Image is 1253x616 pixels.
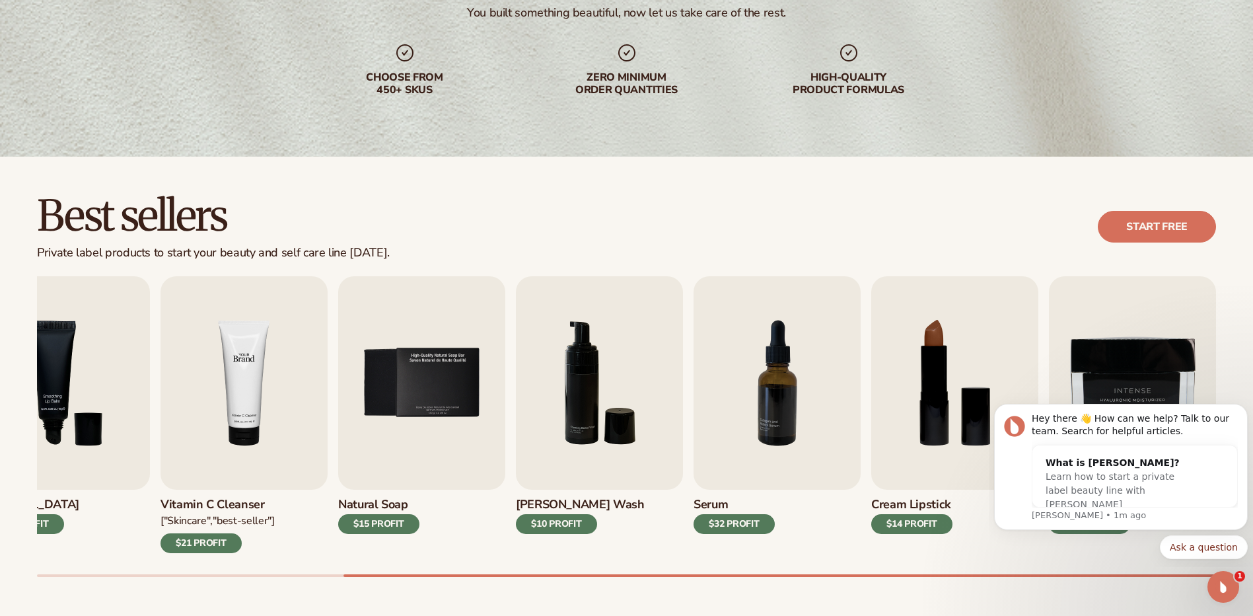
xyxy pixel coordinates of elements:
[161,498,275,512] h3: Vitamin C Cleanser
[161,514,275,528] div: ["Skincare","Best-seller"]
[1207,571,1239,603] iframe: Intercom live chat
[989,392,1253,567] iframe: Intercom notifications message
[161,276,328,490] img: Shopify Image 8
[871,498,952,512] h3: Cream Lipstick
[1235,571,1245,582] span: 1
[338,276,505,553] a: 5 / 9
[161,276,328,553] a: 4 / 9
[516,276,683,553] a: 6 / 9
[871,514,952,534] div: $14 PROFIT
[37,194,390,238] h2: Best sellers
[1098,211,1216,243] a: Start free
[764,71,933,96] div: High-quality product formulas
[516,514,597,534] div: $10 PROFIT
[516,498,645,512] h3: [PERSON_NAME] Wash
[37,246,390,260] div: Private label products to start your beauty and self care line [DATE].
[467,5,786,20] div: You built something beautiful, now let us take care of the rest.
[694,514,775,534] div: $32 PROFIT
[871,276,1038,553] a: 8 / 9
[1049,276,1216,553] a: 9 / 9
[694,276,861,553] a: 7 / 9
[694,498,775,512] h3: Serum
[542,71,711,96] div: Zero minimum order quantities
[338,514,419,534] div: $15 PROFIT
[320,71,489,96] div: Choose from 450+ Skus
[161,533,242,553] div: $21 PROFIT
[338,498,419,512] h3: Natural Soap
